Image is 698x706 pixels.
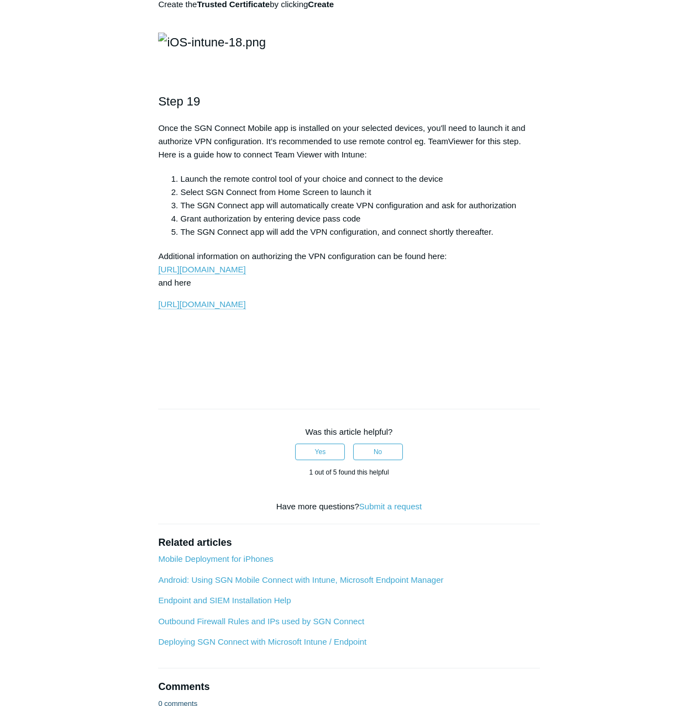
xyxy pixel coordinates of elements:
[158,92,539,111] h2: Step 19
[158,500,539,513] div: Have more questions?
[180,225,539,239] li: The SGN Connect app will add the VPN configuration, and connect shortly thereafter.
[180,186,539,199] li: Select SGN Connect from Home Screen to launch it
[180,199,539,212] li: The SGN Connect app will automatically create VPN configuration and ask for authorization
[306,427,393,436] span: Was this article helpful?
[158,122,539,161] p: Once the SGN Connect Mobile app is installed on your selected devices, you'll need to launch it a...
[158,33,266,52] img: iOS-intune-18.png
[180,212,539,225] li: Grant authorization by entering device pass code
[295,444,345,460] button: This article was helpful
[158,265,245,275] a: [URL][DOMAIN_NAME]
[180,172,539,186] li: Launch the remote control tool of your choice and connect to the device
[359,502,422,511] a: Submit a request
[158,596,291,605] a: Endpoint and SIEM Installation Help
[158,637,366,646] a: Deploying SGN Connect with Microsoft Intune / Endpoint
[158,617,364,626] a: Outbound Firewall Rules and IPs used by SGN Connect
[158,535,539,550] h2: Related articles
[158,299,245,309] a: [URL][DOMAIN_NAME]
[353,444,403,460] button: This article was not helpful
[309,468,389,476] span: 1 out of 5 found this helpful
[158,679,539,694] h2: Comments
[158,250,539,289] p: Additional information on authorizing the VPN configuration can be found here: and here
[158,575,443,584] a: Android: Using SGN Mobile Connect with Intune, Microsoft Endpoint Manager
[158,554,273,563] a: Mobile Deployment for iPhones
